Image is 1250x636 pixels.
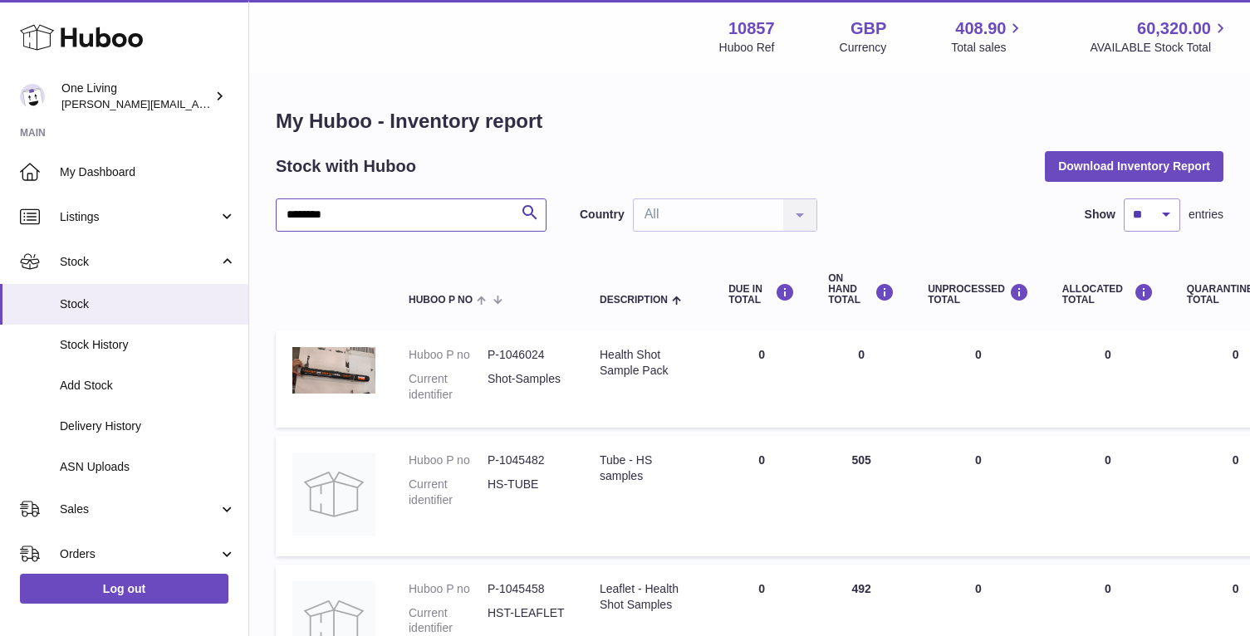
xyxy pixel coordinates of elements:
div: Currency [840,40,887,56]
span: My Dashboard [60,164,236,180]
span: Orders [60,546,218,562]
td: 0 [712,330,811,428]
dd: P-1046024 [488,347,566,363]
h2: Stock with Huboo [276,155,416,178]
span: Huboo P no [409,295,473,306]
dt: Current identifier [409,477,488,508]
span: Stock [60,296,236,312]
span: entries [1189,207,1223,223]
img: Jessica@oneliving.com [20,84,45,109]
span: Stock [60,254,218,270]
td: 0 [811,330,911,428]
a: Log out [20,574,228,604]
span: ASN Uploads [60,459,236,475]
span: 408.90 [955,17,1006,40]
span: [PERSON_NAME][EMAIL_ADDRESS][DOMAIN_NAME] [61,97,333,110]
img: product image [292,453,375,536]
strong: GBP [850,17,886,40]
div: One Living [61,81,211,112]
dt: Huboo P no [409,581,488,597]
span: Add Stock [60,378,236,394]
td: 0 [911,436,1046,556]
dt: Huboo P no [409,453,488,468]
span: 0 [1233,453,1239,467]
td: 0 [1046,330,1170,428]
div: Leaflet - Health Shot Samples [600,581,695,613]
span: 0 [1233,582,1239,595]
div: Health Shot Sample Pack [600,347,695,379]
div: DUE IN TOTAL [728,283,795,306]
dd: Shot-Samples [488,371,566,403]
td: 505 [811,436,911,556]
div: Tube - HS samples [600,453,695,484]
a: 408.90 Total sales [951,17,1025,56]
span: Sales [60,501,218,517]
span: AVAILABLE Stock Total [1090,40,1230,56]
dd: P-1045482 [488,453,566,468]
span: Total sales [951,40,1025,56]
label: Country [580,207,625,223]
dd: HS-TUBE [488,477,566,508]
td: 0 [1046,436,1170,556]
span: Description [600,295,668,306]
span: 0 [1233,348,1239,361]
div: ALLOCATED Total [1062,283,1154,306]
label: Show [1085,207,1115,223]
a: 60,320.00 AVAILABLE Stock Total [1090,17,1230,56]
dd: P-1045458 [488,581,566,597]
span: Stock History [60,337,236,353]
span: 60,320.00 [1137,17,1211,40]
dt: Huboo P no [409,347,488,363]
td: 0 [712,436,811,556]
div: ON HAND Total [828,273,895,306]
strong: 10857 [728,17,775,40]
span: Listings [60,209,218,225]
h1: My Huboo - Inventory report [276,108,1223,135]
div: UNPROCESSED Total [928,283,1029,306]
span: Delivery History [60,418,236,434]
button: Download Inventory Report [1045,151,1223,181]
dt: Current identifier [409,371,488,403]
img: product image [292,347,375,394]
td: 0 [911,330,1046,428]
div: Huboo Ref [719,40,775,56]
